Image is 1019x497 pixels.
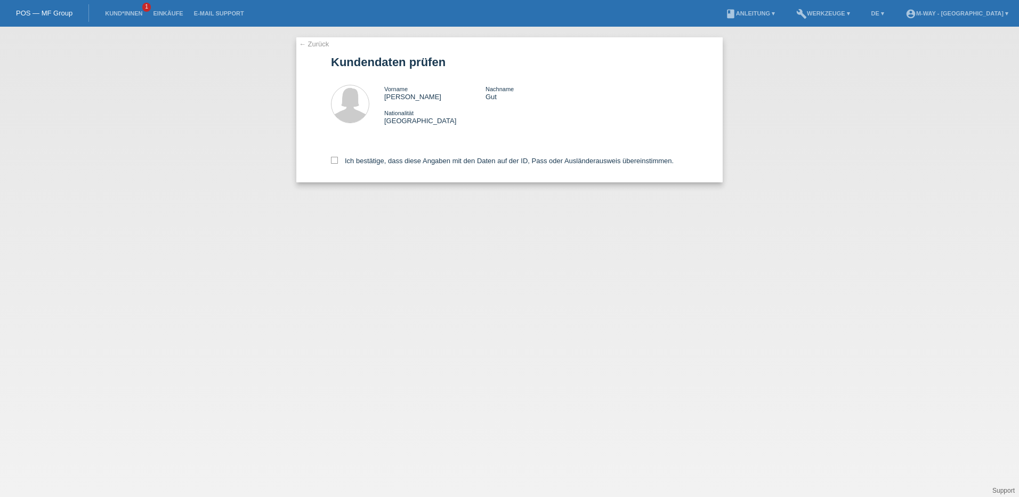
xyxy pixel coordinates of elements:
[486,85,587,101] div: Gut
[384,110,414,116] span: Nationalität
[720,10,780,17] a: bookAnleitung ▾
[900,10,1014,17] a: account_circlem-way - [GEOGRAPHIC_DATA] ▾
[725,9,736,19] i: book
[992,487,1015,494] a: Support
[791,10,855,17] a: buildWerkzeuge ▾
[796,9,807,19] i: build
[384,109,486,125] div: [GEOGRAPHIC_DATA]
[16,9,72,17] a: POS — MF Group
[905,9,916,19] i: account_circle
[148,10,188,17] a: Einkäufe
[486,86,514,92] span: Nachname
[189,10,249,17] a: E-Mail Support
[384,86,408,92] span: Vorname
[142,3,151,12] span: 1
[866,10,889,17] a: DE ▾
[331,55,688,69] h1: Kundendaten prüfen
[331,157,674,165] label: Ich bestätige, dass diese Angaben mit den Daten auf der ID, Pass oder Ausländerausweis übereinsti...
[100,10,148,17] a: Kund*innen
[384,85,486,101] div: [PERSON_NAME]
[299,40,329,48] a: ← Zurück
